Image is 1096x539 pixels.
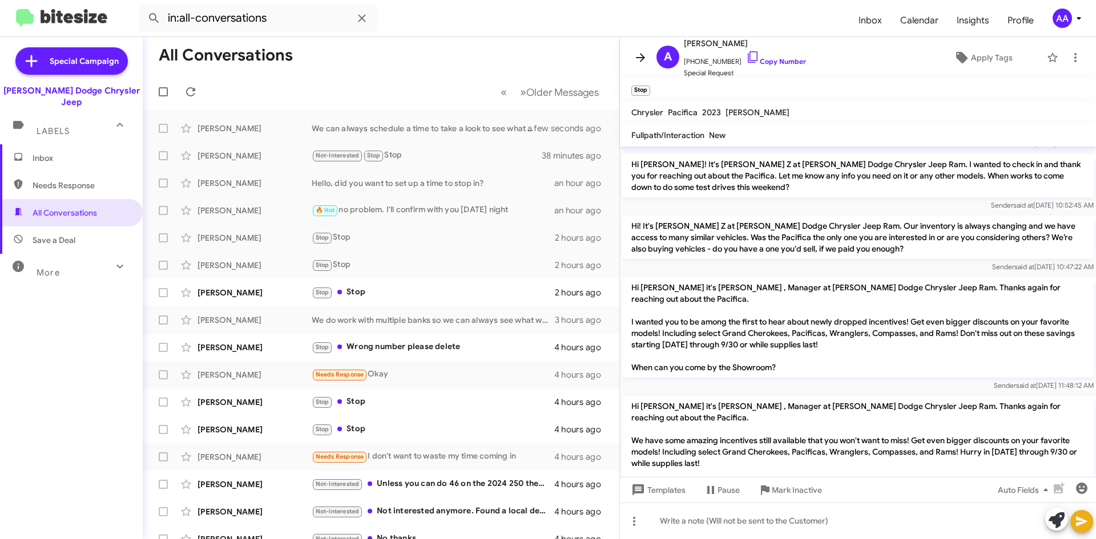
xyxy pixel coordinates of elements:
[1014,262,1034,271] span: said at
[998,4,1043,37] span: Profile
[138,5,378,32] input: Search
[992,262,1094,271] span: Sender [DATE] 10:47:22 AM
[198,150,312,161] div: [PERSON_NAME]
[620,480,695,500] button: Templates
[198,205,312,216] div: [PERSON_NAME]
[554,177,610,189] div: an hour ago
[312,123,542,134] div: We can always schedule a time to take a look to see what we can do for you. Let me know if you wo...
[33,207,97,218] span: All Conversations
[554,396,610,408] div: 4 hours ago
[526,86,599,99] span: Older Messages
[718,480,740,500] span: Pause
[998,480,1053,500] span: Auto Fields
[198,232,312,244] div: [PERSON_NAME]
[971,47,1013,68] span: Apply Tags
[33,234,75,246] span: Save a Deal
[198,424,312,435] div: [PERSON_NAME]
[312,477,554,491] div: Unless you can do 46 on the 2024 250 then I'm all good
[198,260,312,271] div: [PERSON_NAME]
[312,286,555,299] div: Stop
[367,152,381,159] span: Stop
[924,47,1041,68] button: Apply Tags
[1013,201,1033,209] span: said at
[542,123,610,134] div: a few seconds ago
[994,381,1094,390] span: Sender [DATE] 11:48:12 AM
[312,450,554,463] div: I don't want to waste my time coming in
[316,289,329,296] span: Stop
[849,4,891,37] a: Inbox
[554,479,610,490] div: 4 hours ago
[316,508,360,515] span: Not-Interested
[494,80,514,104] button: Previous
[37,268,60,278] span: More
[1053,9,1072,28] div: AA
[695,480,749,500] button: Pause
[891,4,948,37] a: Calendar
[948,4,998,37] a: Insights
[513,80,606,104] button: Next
[1016,381,1036,390] span: said at
[554,342,610,353] div: 4 hours ago
[702,107,721,117] span: 2023
[555,232,610,244] div: 2 hours ago
[312,204,554,217] div: no problem. I'll confirm with you [DATE] night
[554,369,610,380] div: 4 hours ago
[684,67,806,79] span: Special Request
[631,107,663,117] span: Chrysler
[316,234,329,241] span: Stop
[622,154,1094,197] p: Hi [PERSON_NAME]! It's [PERSON_NAME] Z at [PERSON_NAME] Dodge Chrysler Jeep Ram. I wanted to chec...
[198,342,312,353] div: [PERSON_NAME]
[555,260,610,271] div: 2 hours ago
[33,152,130,164] span: Inbox
[198,451,312,463] div: [PERSON_NAME]
[159,46,293,64] h1: All Conversations
[316,206,335,214] span: 🔥 Hot
[198,123,312,134] div: [PERSON_NAME]
[37,126,70,136] span: Labels
[749,480,831,500] button: Mark Inactive
[15,47,128,75] a: Special Campaign
[50,55,119,67] span: Special Campaign
[554,424,610,435] div: 4 hours ago
[629,480,686,500] span: Templates
[555,314,610,326] div: 3 hours ago
[684,37,806,50] span: [PERSON_NAME]
[726,107,789,117] span: [PERSON_NAME]
[312,149,542,162] div: Stop
[312,368,554,381] div: Okay
[622,216,1094,259] p: Hi! It's [PERSON_NAME] Z at [PERSON_NAME] Dodge Chrysler Jeep Ram. Our inventory is always changi...
[772,480,822,500] span: Mark Inactive
[312,395,554,408] div: Stop
[631,130,704,140] span: Fullpath/Interaction
[746,57,806,66] a: Copy Number
[991,201,1094,209] span: Sender [DATE] 10:52:45 AM
[198,479,312,490] div: [PERSON_NAME]
[664,48,672,66] span: A
[316,480,360,488] span: Not-Interested
[554,205,610,216] div: an hour ago
[631,86,650,96] small: Stop
[668,107,698,117] span: Pacifica
[316,425,329,433] span: Stop
[198,177,312,189] div: [PERSON_NAME]
[1043,9,1083,28] button: AA
[312,341,554,354] div: Wrong number please delete
[542,150,610,161] div: 38 minutes ago
[198,369,312,380] div: [PERSON_NAME]
[198,314,312,326] div: [PERSON_NAME]
[316,261,329,269] span: Stop
[684,50,806,67] span: [PHONE_NUMBER]
[316,152,360,159] span: Not-Interested
[520,85,526,99] span: »
[316,453,364,460] span: Needs Response
[312,231,555,244] div: Stop
[989,480,1062,500] button: Auto Fields
[198,287,312,298] div: [PERSON_NAME]
[198,506,312,517] div: [PERSON_NAME]
[312,423,554,436] div: Stop
[555,287,610,298] div: 2 hours ago
[312,258,555,271] div: Stop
